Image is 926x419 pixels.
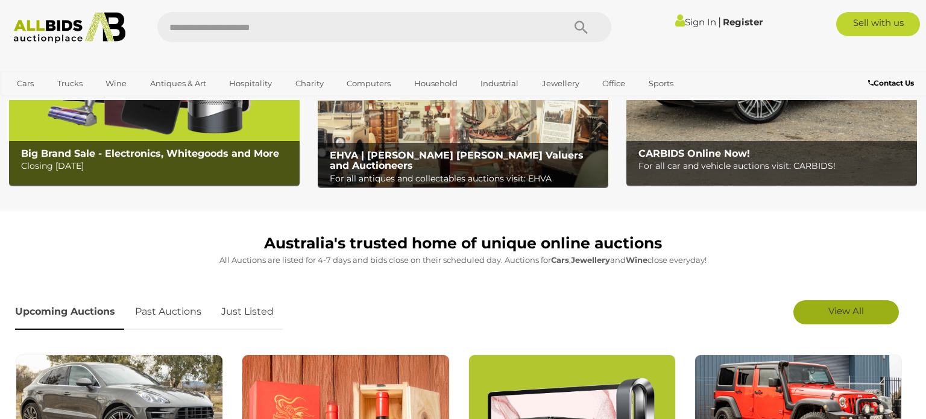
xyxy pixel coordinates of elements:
[142,74,214,93] a: Antiques & Art
[594,74,633,93] a: Office
[793,300,899,324] a: View All
[718,15,721,28] span: |
[21,148,279,159] b: Big Brand Sale - Electronics, Whitegoods and More
[868,77,917,90] a: Contact Us
[339,74,398,93] a: Computers
[15,294,124,330] a: Upcoming Auctions
[15,235,911,252] h1: Australia's trusted home of unique online auctions
[49,74,90,93] a: Trucks
[836,12,920,36] a: Sell with us
[212,294,283,330] a: Just Listed
[828,305,864,317] span: View All
[473,74,526,93] a: Industrial
[330,150,584,172] b: EHVA | [PERSON_NAME] [PERSON_NAME] Valuers and Auctioneers
[288,74,332,93] a: Charity
[868,78,914,87] b: Contact Us
[21,159,293,174] p: Closing [DATE]
[9,94,110,114] a: [GEOGRAPHIC_DATA]
[675,16,716,28] a: Sign In
[534,74,587,93] a: Jewellery
[15,253,911,267] p: All Auctions are listed for 4-7 days and bids close on their scheduled day. Auctions for , and cl...
[571,255,610,265] strong: Jewellery
[626,255,647,265] strong: Wine
[318,71,608,187] a: EHVA | Evans Hastings Valuers and Auctioneers EHVA | [PERSON_NAME] [PERSON_NAME] Valuers and Auct...
[638,148,750,159] b: CARBIDS Online Now!
[7,12,133,43] img: Allbids.com.au
[318,71,608,187] img: EHVA | Evans Hastings Valuers and Auctioneers
[98,74,134,93] a: Wine
[406,74,465,93] a: Household
[9,74,42,93] a: Cars
[330,171,602,186] p: For all antiques and collectables auctions visit: EHVA
[551,255,569,265] strong: Cars
[723,16,763,28] a: Register
[551,12,611,42] button: Search
[638,159,910,174] p: For all car and vehicle auctions visit: CARBIDS!
[221,74,280,93] a: Hospitality
[641,74,681,93] a: Sports
[126,294,210,330] a: Past Auctions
